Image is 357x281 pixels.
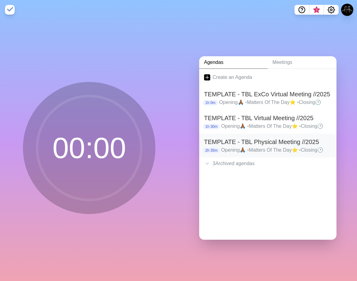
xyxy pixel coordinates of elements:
h2: TEMPLATE - TBL ExCo Virtual Meeting //2025 [204,90,332,99]
a: Meetings [268,56,336,69]
div: . [199,170,336,182]
span: • [247,124,249,129]
button: Settings [324,5,339,15]
span: • [247,147,249,153]
span: • [299,124,301,129]
p: Opening🙏🏾 Matters Of The Day⭐ Closing🕑 [221,123,332,130]
button: What’s new [309,5,324,15]
span: • [297,100,299,105]
p: 1h 0m [203,100,218,105]
div: 3 Archived agenda s [199,157,336,170]
p: Opening🙏🏾 Matters Of The Day⭐ Closing🕑 [219,99,332,106]
span: • [245,100,247,105]
a: Create an Agenda [199,69,336,86]
a: Agendas [199,56,268,69]
span: 3 [314,8,319,13]
p: Opening🙏🏾 Matters Of The Day⭐ Closing🕑 [221,146,332,154]
p: 1h 30m [203,124,220,129]
span: • [299,147,301,153]
h2: TEMPLATE - TBL Physical Meeting //2025 [204,137,332,146]
h2: TEMPLATE - TBL Virtual Meeting //2025 [204,113,332,123]
img: timeblocks logo [5,5,15,15]
p: 2h 35m [203,148,220,153]
button: Help [294,5,309,15]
